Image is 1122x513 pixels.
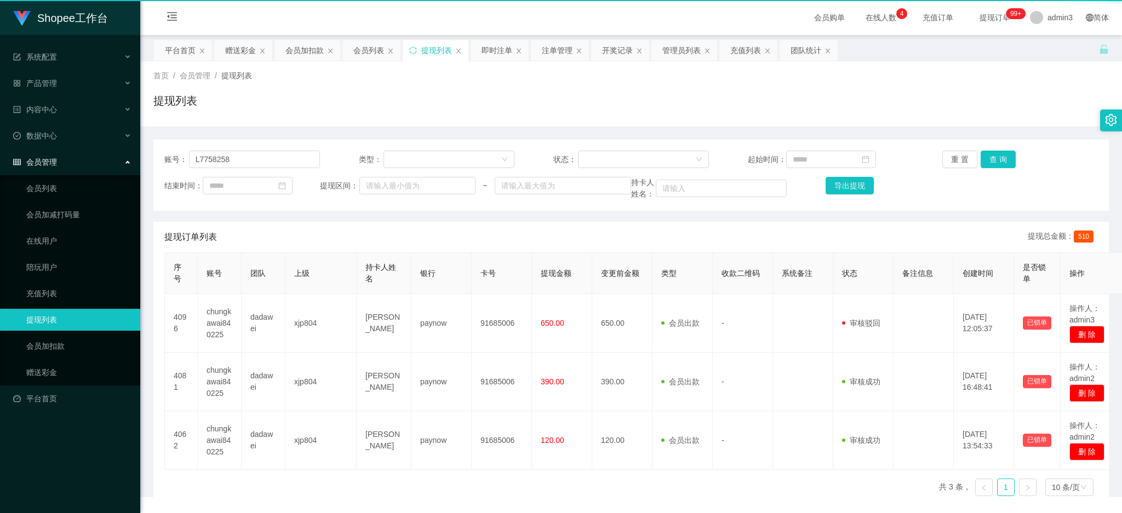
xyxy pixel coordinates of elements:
[320,180,359,192] span: 提现区间：
[472,411,532,470] td: 91685006
[656,180,787,197] input: 请输入
[826,177,874,194] button: 导出提现
[963,269,993,278] span: 创建时间
[421,40,452,61] div: 提现列表
[37,1,108,36] h1: Shopee工作台
[26,335,131,357] a: 会员加扣款
[359,177,476,194] input: 请输入最小值为
[357,294,411,353] td: [PERSON_NAME]
[730,40,761,61] div: 充值列表
[164,154,189,165] span: 账号：
[26,283,131,304] a: 充值列表
[661,377,700,386] span: 会员出款
[862,155,869,163] i: 图标: calendar
[173,71,175,80] span: /
[917,14,959,21] span: 充值订单
[662,40,701,61] div: 管理员列表
[198,411,242,470] td: chungkawai840225
[542,40,573,61] div: 注单管理
[149,472,1113,484] div: 2021
[722,269,760,278] span: 收款二维码
[480,269,496,278] span: 卡号
[164,230,217,244] span: 提现订单列表
[472,294,532,353] td: 91685006
[153,1,191,36] i: 图标: menu-fold
[902,269,933,278] span: 备注信息
[1006,8,1026,19] sup: 264
[26,361,131,383] a: 赠送彩金
[357,411,411,470] td: [PERSON_NAME]
[954,353,1014,411] td: [DATE] 16:48:41
[501,156,508,164] i: 图标: down
[495,177,631,194] input: 请输入最大值为
[357,353,411,411] td: [PERSON_NAME]
[13,106,21,113] i: 图标: profile
[242,353,285,411] td: dadawei
[199,48,205,54] i: 图标: close
[636,48,643,54] i: 图标: close
[327,48,334,54] i: 图标: close
[900,8,904,19] p: 4
[420,269,436,278] span: 银行
[26,204,131,226] a: 会员加减打码量
[189,151,320,168] input: 请输入
[215,71,217,80] span: /
[225,40,256,61] div: 赠送彩金
[242,411,285,470] td: dadawei
[748,154,786,165] span: 起始时间：
[842,377,880,386] span: 审核成功
[974,14,1016,21] span: 提现订单
[791,40,821,61] div: 团队统计
[998,479,1014,495] a: 1
[13,79,21,87] i: 图标: appstore-o
[1099,44,1109,54] i: 图标: unlock
[1019,479,1037,496] li: 下一页
[1052,479,1080,495] div: 10 条/页
[294,269,310,278] span: 上级
[165,411,198,470] td: 4062
[476,180,495,192] span: ~
[13,132,21,140] i: 图标: check-circle-o
[13,13,108,22] a: Shopee工作台
[259,48,266,54] i: 图标: close
[26,177,131,199] a: 会员列表
[26,230,131,252] a: 在线用户
[359,154,383,165] span: 类型：
[541,436,564,445] span: 120.00
[411,353,472,411] td: paynow
[13,388,131,410] a: 图标: dashboard平台首页
[825,48,831,54] i: 图标: close
[1069,443,1104,460] button: 删 除
[198,294,242,353] td: chungkawai840225
[661,269,677,278] span: 类型
[198,353,242,411] td: chungkawai840225
[13,158,57,166] span: 会员管理
[1069,304,1100,324] span: 操作人：admin3
[387,48,394,54] i: 图标: close
[409,47,417,54] i: 图标: sync
[541,269,571,278] span: 提现金额
[1023,375,1051,388] button: 已锁单
[722,377,724,386] span: -
[592,411,652,470] td: 120.00
[981,151,1016,168] button: 查 询
[1080,484,1087,492] i: 图标: down
[278,182,286,189] i: 图标: calendar
[516,48,522,54] i: 图标: close
[842,269,857,278] span: 状态
[631,177,656,200] span: 持卡人姓名：
[722,436,724,445] span: -
[601,269,639,278] span: 变更前金额
[576,48,582,54] i: 图标: close
[250,269,266,278] span: 团队
[1069,421,1100,441] span: 操作人：admin2
[165,40,196,61] div: 平台首页
[842,436,880,445] span: 审核成功
[896,8,907,19] sup: 4
[13,53,57,61] span: 系统配置
[1023,434,1051,447] button: 已锁单
[455,48,462,54] i: 图标: close
[13,158,21,166] i: 图标: table
[553,154,578,165] span: 状态：
[1069,362,1100,383] span: 操作人：admin2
